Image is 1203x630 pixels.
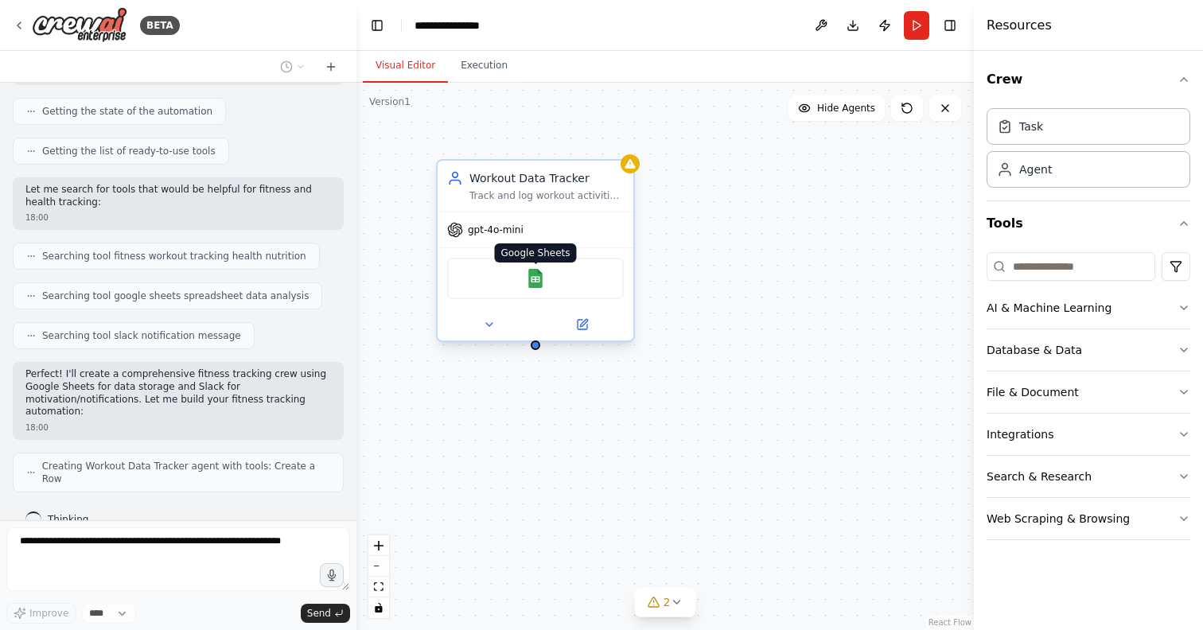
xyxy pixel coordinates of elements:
button: Web Scraping & Browsing [987,498,1190,539]
button: AI & Machine Learning [987,287,1190,329]
div: Agent [1019,161,1052,177]
span: Searching tool slack notification message [42,329,241,342]
button: Execution [448,49,520,83]
button: Tools [987,201,1190,246]
div: 18:00 [25,422,331,434]
div: Tools [987,246,1190,553]
span: Getting the state of the automation [42,105,212,118]
span: Searching tool google sheets spreadsheet data analysis [42,290,309,302]
button: Hide Agents [788,95,885,121]
button: Visual Editor [363,49,448,83]
div: Track and log workout activities including exercise types, duration, intensity, and performance m... [469,189,624,202]
button: 2 [635,588,696,617]
button: Hide right sidebar [939,14,961,37]
button: toggle interactivity [368,597,389,618]
img: Google Sheets [526,269,545,288]
button: Integrations [987,414,1190,455]
span: Thinking... [48,513,98,526]
button: zoom out [368,556,389,577]
button: Open in side panel [537,315,627,334]
button: Click to speak your automation idea [320,563,344,587]
p: Let me search for tools that would be helpful for fitness and health tracking: [25,184,331,208]
img: Logo [32,7,127,43]
div: Workout Data Tracker [469,170,624,186]
div: BETA [140,16,180,35]
button: zoom in [368,535,389,556]
div: Task [1019,119,1043,134]
button: Switch to previous chat [274,57,312,76]
span: Hide Agents [817,102,875,115]
nav: breadcrumb [415,17,496,33]
div: Workout Data TrackerTrack and log workout activities including exercise types, duration, intensit... [436,162,635,345]
button: File & Document [987,371,1190,413]
button: Improve [6,603,76,624]
span: Getting the list of ready-to-use tools [42,145,216,157]
h4: Resources [987,16,1052,35]
button: Database & Data [987,329,1190,371]
div: Crew [987,102,1190,200]
button: Send [301,604,350,623]
span: Improve [29,607,68,620]
span: 2 [664,594,671,610]
button: Start a new chat [318,57,344,76]
div: Version 1 [369,95,411,108]
span: Creating Workout Data Tracker agent with tools: Create a Row [42,460,330,485]
button: Crew [987,57,1190,102]
button: fit view [368,577,389,597]
div: 18:00 [25,212,331,224]
span: Send [307,607,331,620]
span: gpt-4o-mini [468,224,524,236]
div: React Flow controls [368,535,389,618]
button: Hide left sidebar [366,14,388,37]
p: Perfect! I'll create a comprehensive fitness tracking crew using Google Sheets for data storage a... [25,368,331,418]
a: React Flow attribution [929,618,971,627]
span: Searching tool fitness workout tracking health nutrition [42,250,306,262]
button: Search & Research [987,456,1190,497]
